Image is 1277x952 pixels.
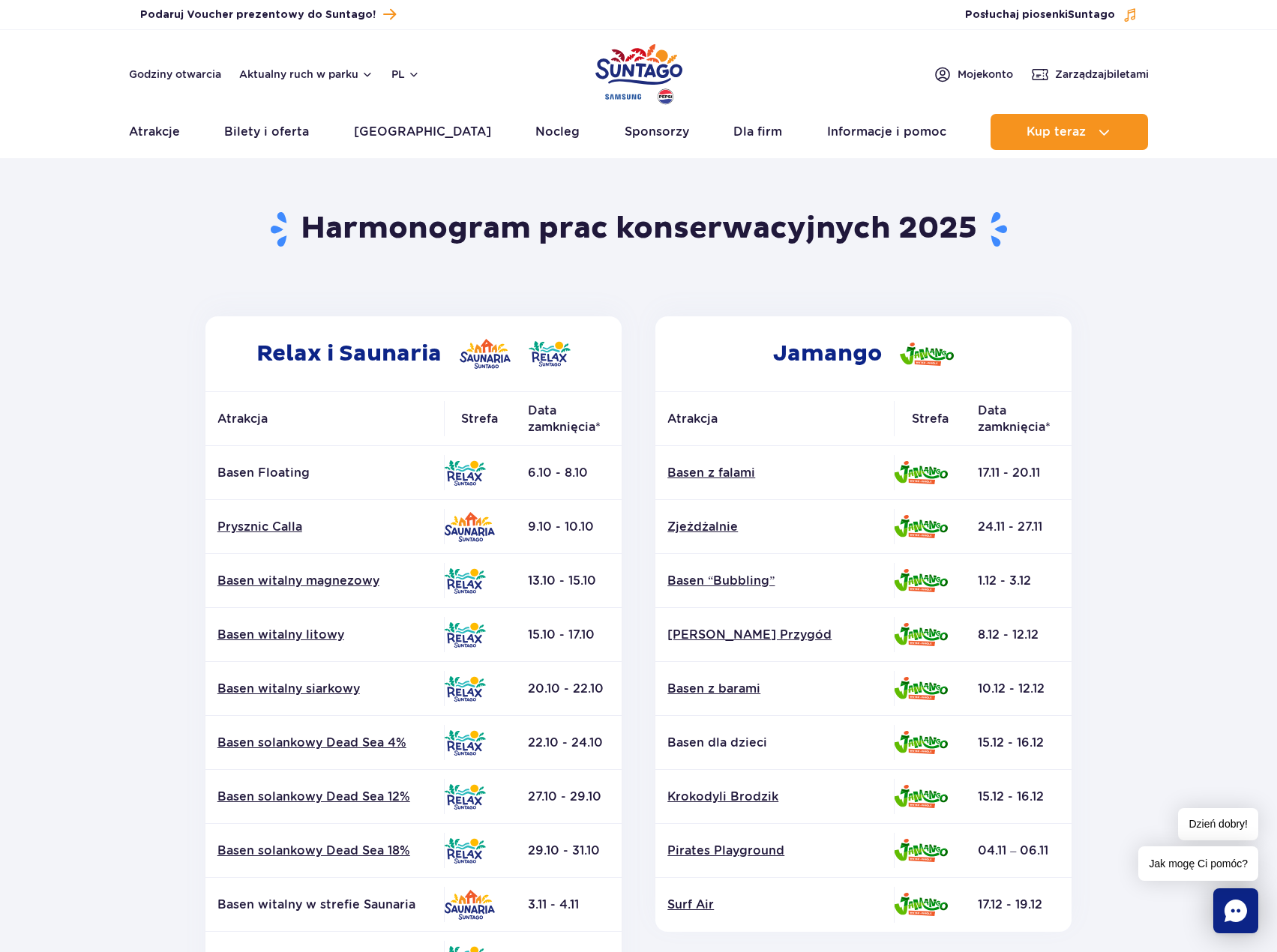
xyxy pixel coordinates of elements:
th: Strefa [894,392,966,446]
img: Jamango [894,677,948,700]
img: Jamango [894,623,948,646]
a: Zarządzajbiletami [1031,65,1149,83]
img: Relax [444,730,486,756]
a: Zjeżdżalnie [667,519,882,535]
h1: Harmonogram prac konserwacyjnych 2025 [199,210,1078,249]
td: 10.12 - 12.12 [966,662,1072,716]
span: Suntago [1068,10,1115,20]
div: Chat [1213,888,1258,933]
td: 6.10 - 8.10 [516,446,622,500]
img: Jamango [894,569,948,592]
span: Jak mogę Ci pomóc? [1138,846,1258,881]
td: 20.10 - 22.10 [516,662,622,716]
img: Relax [444,838,486,864]
span: Zarządzaj biletami [1055,67,1149,82]
p: Basen dla dzieci [667,735,882,751]
a: Atrakcje [129,114,180,150]
th: Data zamknięcia* [966,392,1072,446]
h2: Relax i Saunaria [205,316,622,391]
span: Dzień dobry! [1178,808,1258,840]
button: Posłuchaj piosenkiSuntago [965,7,1138,22]
a: Mojekonto [934,65,1013,83]
td: 15.10 - 17.10 [516,608,622,662]
th: Strefa [444,392,516,446]
img: Saunaria [444,890,495,920]
a: Podaruj Voucher prezentowy do Suntago! [140,4,396,25]
td: 15.12 - 16.12 [966,770,1072,824]
img: Relax [444,784,486,810]
a: Prysznic Calla [217,519,432,535]
span: Kup teraz [1027,125,1086,139]
td: 04.11 – 06.11 [966,824,1072,878]
td: 22.10 - 24.10 [516,716,622,770]
button: pl [391,67,420,82]
img: Jamango [894,893,948,916]
a: Informacje i pomoc [827,114,946,150]
th: Atrakcja [655,392,894,446]
img: Jamango [894,515,948,538]
span: Moje konto [958,67,1013,82]
th: Data zamknięcia* [516,392,622,446]
a: Basen witalny siarkowy [217,681,432,697]
td: 24.11 - 27.11 [966,500,1072,554]
img: Relax [444,622,486,648]
a: Dla firm [733,114,782,150]
td: 1.12 - 3.12 [966,554,1072,608]
h2: Jamango [655,316,1072,391]
button: Aktualny ruch w parku [239,68,373,80]
img: Relax [444,460,486,486]
img: Relax [444,676,486,702]
a: Basen solankowy Dead Sea 4% [217,735,432,751]
a: Park of Poland [595,37,682,106]
img: Jamango [900,343,954,366]
a: Basen witalny litowy [217,627,432,643]
a: Basen witalny magnezowy [217,573,432,589]
a: Basen “Bubbling” [667,573,882,589]
td: 8.12 - 12.12 [966,608,1072,662]
span: Posłuchaj piosenki [965,7,1115,22]
img: Relax [444,568,486,594]
td: 3.11 - 4.11 [516,878,622,932]
img: Jamango [894,461,948,484]
img: Saunaria [460,339,511,369]
a: Surf Air [667,897,882,913]
th: Atrakcja [205,392,444,446]
td: 15.12 - 16.12 [966,716,1072,770]
a: Basen z falami [667,465,882,481]
a: Basen solankowy Dead Sea 18% [217,843,432,859]
a: Nocleg [535,114,580,150]
p: Basen Floating [217,465,432,481]
a: [PERSON_NAME] Przygód [667,627,882,643]
img: Jamango [894,839,948,862]
img: Jamango [894,731,948,754]
a: [GEOGRAPHIC_DATA] [354,114,491,150]
a: Bilety i oferta [224,114,309,150]
td: 29.10 - 31.10 [516,824,622,878]
a: Godziny otwarcia [129,67,221,82]
td: 17.12 - 19.12 [966,878,1072,932]
a: Basen solankowy Dead Sea 12% [217,789,432,805]
a: Sponsorzy [625,114,689,150]
td: 13.10 - 15.10 [516,554,622,608]
span: Podaruj Voucher prezentowy do Suntago! [140,7,376,22]
td: 27.10 - 29.10 [516,770,622,824]
a: Pirates Playground [667,843,882,859]
img: Saunaria [444,512,495,542]
a: Basen z barami [667,681,882,697]
a: Krokodyli Brodzik [667,789,882,805]
button: Kup teraz [991,114,1148,150]
p: Basen witalny w strefie Saunaria [217,897,432,913]
td: 9.10 - 10.10 [516,500,622,554]
td: 17.11 - 20.11 [966,446,1072,500]
img: Jamango [894,785,948,808]
img: Relax [529,341,571,367]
